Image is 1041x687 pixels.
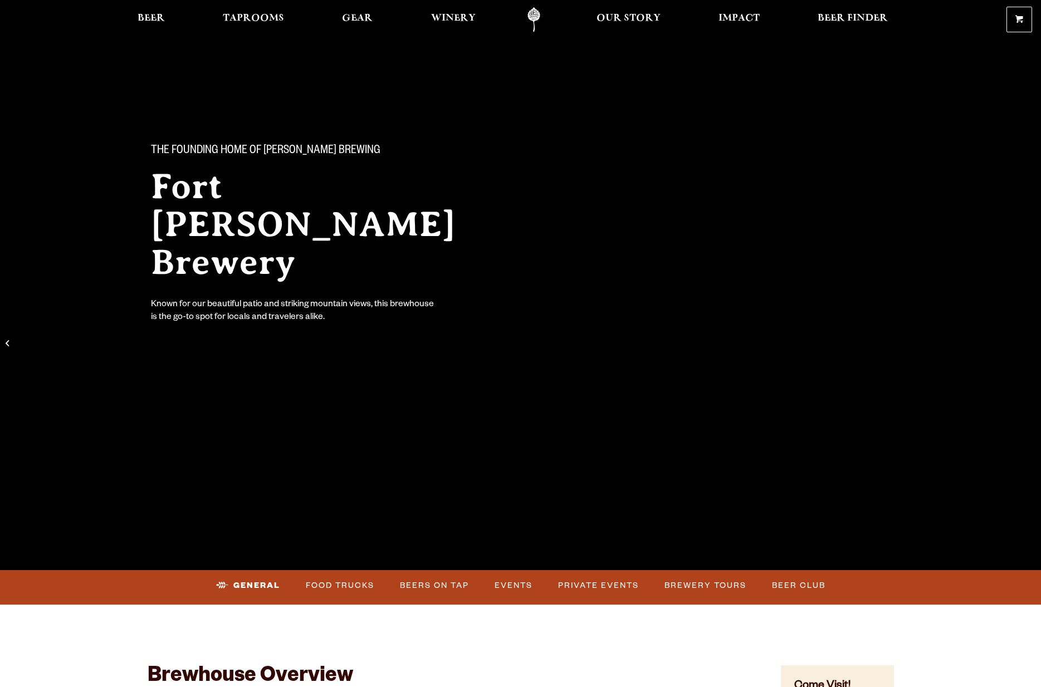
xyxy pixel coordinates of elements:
[424,7,483,32] a: Winery
[342,14,373,23] span: Gear
[151,168,498,281] h2: Fort [PERSON_NAME] Brewery
[130,7,172,32] a: Beer
[711,7,767,32] a: Impact
[395,573,473,598] a: Beers on Tap
[212,573,285,598] a: General
[513,7,555,32] a: Odell Home
[216,7,291,32] a: Taprooms
[554,573,643,598] a: Private Events
[719,14,760,23] span: Impact
[301,573,379,598] a: Food Trucks
[810,7,895,32] a: Beer Finder
[768,573,830,598] a: Beer Club
[490,573,537,598] a: Events
[660,573,751,598] a: Brewery Tours
[431,14,476,23] span: Winery
[589,7,668,32] a: Our Story
[335,7,380,32] a: Gear
[138,14,165,23] span: Beer
[223,14,284,23] span: Taprooms
[151,144,380,159] span: The Founding Home of [PERSON_NAME] Brewing
[597,14,661,23] span: Our Story
[818,14,888,23] span: Beer Finder
[151,299,436,325] div: Known for our beautiful patio and striking mountain views, this brewhouse is the go-to spot for l...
